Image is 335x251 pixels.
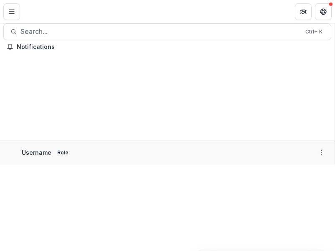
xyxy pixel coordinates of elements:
button: More [316,148,326,158]
button: Search... [3,23,331,40]
button: Partners [295,3,312,20]
p: Role [55,149,71,156]
span: Notifications [17,44,328,51]
div: Ctrl + K [304,27,324,36]
button: Get Help [315,3,332,20]
span: Search... [20,28,300,36]
p: Username [22,148,51,157]
button: Notifications [3,40,331,54]
button: Toggle Menu [3,3,20,20]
